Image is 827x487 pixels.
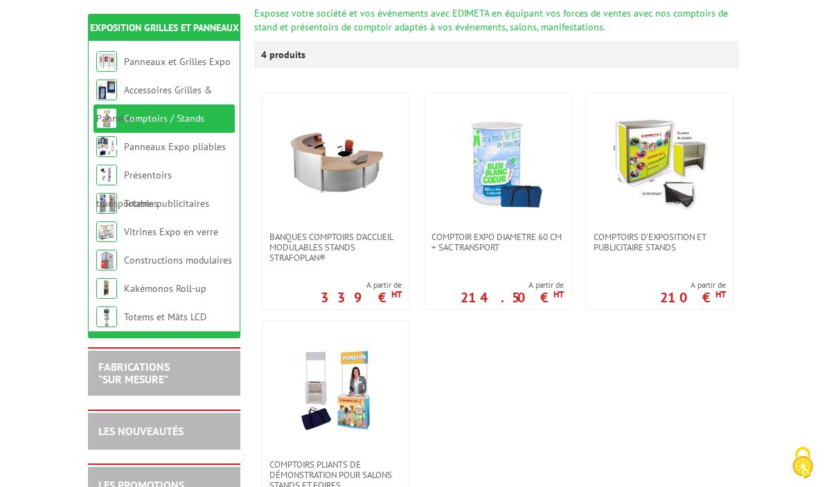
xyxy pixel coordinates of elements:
[321,293,402,302] p: 339 €
[287,114,384,211] img: Banques comptoirs d'accueil modulables stands Strafoplan®
[124,311,206,323] a: Totems et Mâts LCD
[90,21,239,34] a: Exposition Grilles et Panneaux
[96,165,117,185] img: Présentoirs transportables
[779,440,827,487] button: Cookies (fenêtre modale)
[96,84,212,125] a: Accessoires Grilles & Panneaux
[391,288,402,300] sup: HT
[124,254,232,266] a: Constructions modulaires
[254,6,739,34] div: Exposez votre société et vos événements avec EDIMETA en équipant vos forces de ventes avec nos co...
[461,293,564,302] p: 214.50 €
[261,41,313,68] p: 4 produits
[425,232,571,252] a: Comptoir Expo diametre 60 cm + Sac transport
[96,112,204,153] a: Comptoirs / Stands d'accueil
[587,232,733,252] a: Comptoirs d'exposition et publicitaire stands
[96,51,117,72] img: Panneaux et Grilles Expo
[660,293,726,302] p: 210 €
[98,360,170,386] a: FABRICATIONS"Sur Mesure"
[124,226,218,238] a: Vitrines Expo en verre
[450,114,546,211] img: Comptoir Expo diametre 60 cm + Sac transport
[96,306,117,327] img: Totems et Mâts LCD
[287,342,384,439] img: Comptoirs pliants de démonstration pour salons stands et foires
[96,250,117,270] img: Constructions modulaires
[461,279,564,291] span: A partir de
[124,282,206,295] a: Kakémonos Roll-up
[321,279,402,291] span: A partir de
[96,169,172,210] a: Présentoirs transportables
[612,114,709,211] img: Comptoirs d'exposition et publicitaire stands
[96,278,117,299] img: Kakémonos Roll-up
[124,197,209,210] a: Totems publicitaires
[594,232,726,252] span: Comptoirs d'exposition et publicitaire stands
[432,232,564,252] span: Comptoir Expo diametre 60 cm + Sac transport
[124,140,226,153] a: Panneaux Expo pliables
[660,279,726,291] span: A partir de
[553,288,564,300] sup: HT
[96,80,117,100] img: Accessoires Grilles & Panneaux
[785,445,820,480] img: Cookies (fenêtre modale)
[715,288,726,300] sup: HT
[124,55,231,68] a: Panneaux et Grilles Expo
[263,232,409,263] a: Banques comptoirs d'accueil modulables stands Strafoplan®
[96,221,117,242] img: Vitrines Expo en verre
[98,424,184,438] a: LES NOUVEAUTÉS
[269,232,402,263] span: Banques comptoirs d'accueil modulables stands Strafoplan®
